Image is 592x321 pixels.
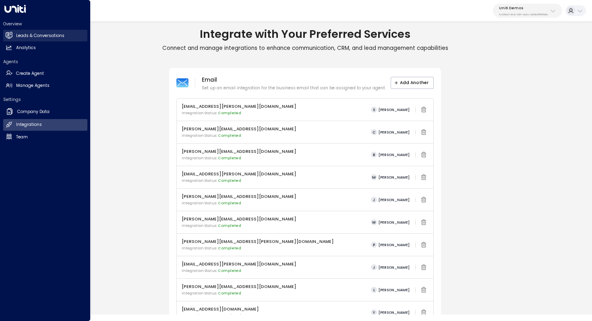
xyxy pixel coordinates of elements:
[368,128,412,136] button: C[PERSON_NAME]
[379,153,410,157] span: [PERSON_NAME]
[371,152,377,158] span: R
[218,133,241,138] span: Completed
[218,201,241,206] span: Completed
[3,105,87,118] a: Company Data
[218,178,241,183] span: Completed
[218,156,241,160] span: Completed
[368,241,412,249] button: P[PERSON_NAME]
[368,308,412,317] button: Y[PERSON_NAME]
[379,220,410,224] span: [PERSON_NAME]
[218,111,241,115] span: Completed
[379,243,410,247] span: [PERSON_NAME]
[202,85,385,91] p: Set up an email integration for the business email that can be assigned to your agent
[202,75,385,85] p: Email
[16,33,64,39] h2: Leads & Conversations
[368,286,412,294] button: L[PERSON_NAME]
[182,313,259,319] p: Integration Status:
[17,109,50,115] h2: Company Data
[18,45,592,52] p: Connect and manage integrations to enhance communication, CRM, and lead management capabilities
[371,129,377,135] span: C
[379,198,410,202] span: [PERSON_NAME]
[3,30,87,41] a: Leads & Conversations
[3,119,87,131] a: Integrations
[499,6,548,10] p: Uniti Demos
[182,284,296,290] p: [PERSON_NAME][EMAIL_ADDRESS][DOMAIN_NAME]
[368,105,412,114] button: S[PERSON_NAME]
[182,261,296,267] p: [EMAIL_ADDRESS][PERSON_NAME][DOMAIN_NAME]
[218,268,241,273] span: Completed
[368,173,412,181] button: M[PERSON_NAME]
[371,219,377,225] span: W
[371,197,377,203] span: J
[379,108,410,112] span: [PERSON_NAME]
[182,171,296,177] p: [EMAIL_ADDRESS][PERSON_NAME][DOMAIN_NAME]
[182,178,296,184] p: Integration Status:
[218,223,241,228] span: Completed
[182,133,296,139] p: Integration Status:
[371,287,377,293] span: L
[218,291,241,296] span: Completed
[391,77,434,89] button: Add Another
[16,82,50,89] h2: Manage Agents
[18,27,592,41] h1: Integrate with Your Preferred Services
[371,107,377,113] span: S
[418,240,428,250] span: Email integration cannot be deleted while linked to an active agent. Please deactivate the agent ...
[182,216,296,222] p: [PERSON_NAME][EMAIL_ADDRESS][DOMAIN_NAME]
[371,309,377,315] span: Y
[379,288,410,292] span: [PERSON_NAME]
[379,175,410,179] span: [PERSON_NAME]
[418,150,428,160] span: Email integration cannot be deleted while linked to an active agent. Please deactivate the agent ...
[493,4,562,18] button: Uniti Demos4c025b01-9fa0-46ff-ab3a-a620b886896e
[371,242,377,248] span: P
[371,264,377,270] span: J
[182,306,259,313] p: [EMAIL_ADDRESS][DOMAIN_NAME]
[182,148,296,155] p: [PERSON_NAME][EMAIL_ADDRESS][DOMAIN_NAME]
[418,262,428,273] span: Email integration cannot be deleted while linked to an active agent. Please deactivate the agent ...
[418,307,428,318] span: Email integration cannot be deleted while linked to an active agent. Please deactivate the agent ...
[368,218,412,226] button: W[PERSON_NAME]
[418,285,428,295] span: Email integration cannot be deleted while linked to an active agent. Please deactivate the agent ...
[182,268,296,274] p: Integration Status:
[379,130,410,134] span: [PERSON_NAME]
[3,59,87,65] h2: Agents
[368,150,412,159] button: R[PERSON_NAME]
[182,239,334,245] p: [PERSON_NAME][EMAIL_ADDRESS][PERSON_NAME][DOMAIN_NAME]
[499,13,548,16] p: 4c025b01-9fa0-46ff-ab3a-a620b886896e
[3,21,87,27] h2: Overview
[3,80,87,92] a: Manage Agents
[182,111,296,116] p: Integration Status:
[418,195,428,205] span: Email integration cannot be deleted while linked to an active agent. Please deactivate the agent ...
[379,265,410,270] span: [PERSON_NAME]
[16,70,44,77] h2: Create Agent
[3,42,87,54] a: Analytics
[182,201,296,206] p: Integration Status:
[371,174,377,180] span: M
[3,131,87,143] a: Team
[16,121,42,128] h2: Integrations
[182,291,296,296] p: Integration Status:
[218,313,241,318] span: Completed
[182,246,334,251] p: Integration Status:
[182,223,296,229] p: Integration Status:
[16,134,28,140] h2: Team
[182,156,296,161] p: Integration Status:
[418,127,428,138] span: Email integration cannot be deleted while linked to an active agent. Please deactivate the agent ...
[3,68,87,79] a: Create Agent
[368,263,412,272] button: J[PERSON_NAME]
[368,195,412,204] button: J[PERSON_NAME]
[218,246,241,251] span: Completed
[182,103,296,110] p: [EMAIL_ADDRESS][PERSON_NAME][DOMAIN_NAME]
[182,126,296,132] p: [PERSON_NAME][EMAIL_ADDRESS][DOMAIN_NAME]
[418,172,428,183] span: Email integration cannot be deleted while linked to an active agent. Please deactivate the agent ...
[418,105,428,115] span: Email integration cannot be deleted while linked to an active agent. Please deactivate the agent ...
